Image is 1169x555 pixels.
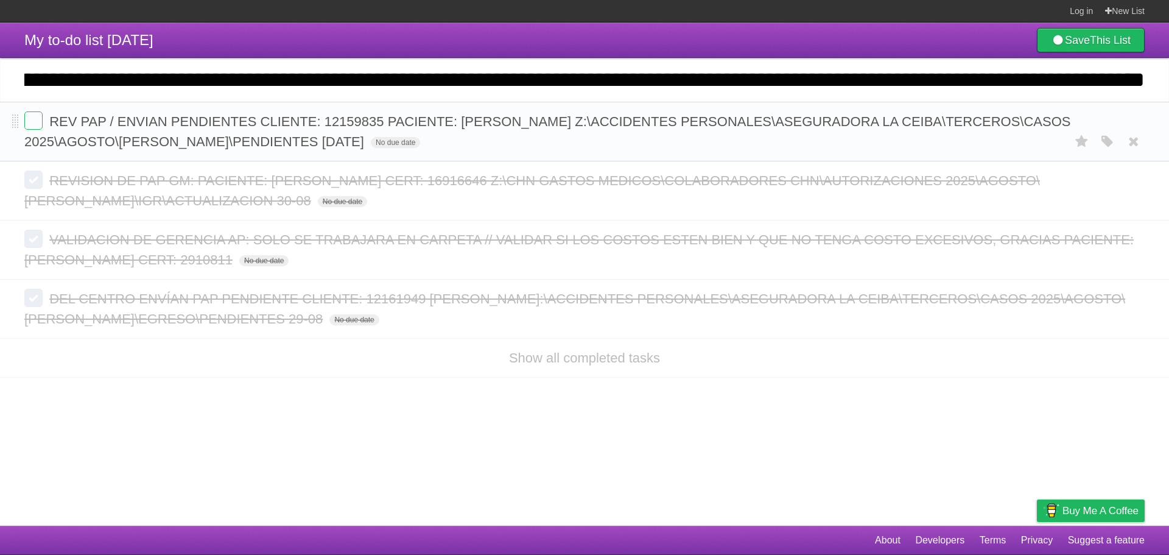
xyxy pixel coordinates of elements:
[1043,500,1059,521] img: Buy me a coffee
[1062,500,1139,521] span: Buy me a coffee
[24,230,43,248] label: Done
[915,529,964,552] a: Developers
[980,529,1006,552] a: Terms
[318,196,367,207] span: No due date
[1037,28,1145,52] a: SaveThis List
[24,32,153,48] span: My to-do list [DATE]
[24,289,43,307] label: Done
[24,111,43,130] label: Done
[1021,529,1053,552] a: Privacy
[1068,529,1145,552] a: Suggest a feature
[24,232,1134,267] span: VALIDACION DE GERENCIA AP: SOLO SE TRABAJARA EN CARPETA // VALIDAR SI LOS COSTOS ESTEN BIEN Y QUE...
[1070,132,1094,152] label: Star task
[1037,500,1145,522] a: Buy me a coffee
[371,137,420,148] span: No due date
[239,255,289,266] span: No due date
[329,314,379,325] span: No due date
[1090,34,1131,46] b: This List
[24,291,1125,327] span: DEL CENTRO ENVÍAN PAP PENDIENTE CLIENTE: 12161949 [PERSON_NAME]:\ACCIDENTES PERSONALES\ASEGURADOR...
[509,350,660,366] a: Show all completed tasks
[24,173,1040,208] span: REVISION DE PAP GM: PACIENTE: [PERSON_NAME] CERT: 16916646 Z:\CHN GASTOS MEDICOS\COLABORADORES CH...
[24,114,1071,149] span: REV PAP / ENVIAN PENDIENTES CLIENTE: 12159835 PACIENTE: [PERSON_NAME] Z:\ACCIDENTES PERSONALES\AS...
[24,171,43,189] label: Done
[875,529,900,552] a: About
